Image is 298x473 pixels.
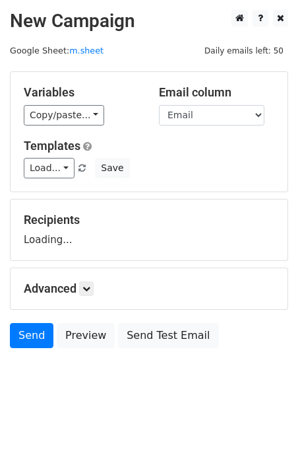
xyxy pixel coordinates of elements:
[24,213,274,227] h5: Recipients
[10,46,104,55] small: Google Sheet:
[200,44,288,58] span: Daily emails left: 50
[24,139,80,153] a: Templates
[24,281,274,296] h5: Advanced
[24,105,104,126] a: Copy/paste...
[57,323,115,348] a: Preview
[10,323,53,348] a: Send
[159,85,274,100] h5: Email column
[24,213,274,247] div: Loading...
[69,46,104,55] a: m.sheet
[10,10,288,32] h2: New Campaign
[118,323,218,348] a: Send Test Email
[95,158,129,178] button: Save
[200,46,288,55] a: Daily emails left: 50
[24,85,139,100] h5: Variables
[24,158,74,178] a: Load...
